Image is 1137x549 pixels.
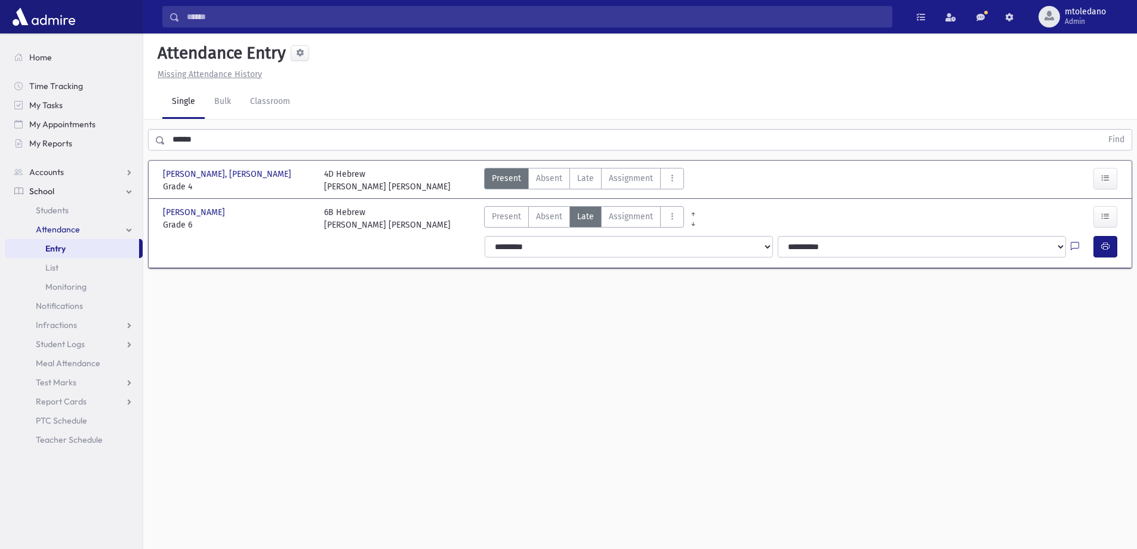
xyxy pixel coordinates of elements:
a: Test Marks [5,373,143,392]
span: Teacher Schedule [36,434,103,445]
span: mtoledano [1065,7,1106,17]
a: My Appointments [5,115,143,134]
span: Monitoring [45,281,87,292]
div: 4D Hebrew [PERSON_NAME] [PERSON_NAME] [324,168,451,193]
div: 6B Hebrew [PERSON_NAME] [PERSON_NAME] [324,206,451,231]
a: Bulk [205,85,241,119]
a: Entry [5,239,139,258]
span: Assignment [609,172,653,185]
a: Home [5,48,143,67]
button: Find [1101,130,1132,150]
a: My Reports [5,134,143,153]
span: Entry [45,243,66,254]
span: Absent [536,172,562,185]
a: Infractions [5,315,143,335]
a: My Tasks [5,96,143,115]
span: School [29,186,54,197]
span: [PERSON_NAME], [PERSON_NAME] [163,168,294,180]
a: Attendance [5,220,143,239]
span: Meal Attendance [36,358,100,369]
span: Attendance [36,224,80,235]
a: Students [5,201,143,220]
a: Missing Attendance History [153,69,262,79]
span: Test Marks [36,377,76,388]
span: Grade 4 [163,180,312,193]
a: PTC Schedule [5,411,143,430]
a: Notifications [5,296,143,315]
div: AttTypes [484,168,684,193]
a: Student Logs [5,335,143,354]
div: AttTypes [484,206,684,231]
span: Notifications [36,300,83,311]
span: Infractions [36,320,77,330]
span: Admin [1065,17,1106,26]
span: Present [492,210,521,223]
span: Absent [536,210,562,223]
a: Monitoring [5,277,143,296]
h5: Attendance Entry [153,43,286,63]
span: Grade 6 [163,219,312,231]
span: Student Logs [36,339,85,349]
span: List [45,262,58,273]
span: Present [492,172,521,185]
span: My Reports [29,138,72,149]
span: Late [577,172,594,185]
span: Late [577,210,594,223]
span: My Appointments [29,119,95,130]
a: Teacher Schedule [5,430,143,449]
span: Home [29,52,52,63]
span: Time Tracking [29,81,83,91]
u: Missing Attendance History [158,69,262,79]
a: Single [162,85,205,119]
a: Time Tracking [5,76,143,96]
a: School [5,182,143,201]
a: Accounts [5,162,143,182]
a: Meal Attendance [5,354,143,373]
span: PTC Schedule [36,415,87,426]
span: Students [36,205,69,216]
span: My Tasks [29,100,63,111]
span: Report Cards [36,396,87,407]
img: AdmirePro [10,5,78,29]
span: Accounts [29,167,64,177]
span: Assignment [609,210,653,223]
input: Search [180,6,892,27]
span: [PERSON_NAME] [163,206,227,219]
a: List [5,258,143,277]
a: Report Cards [5,392,143,411]
a: Classroom [241,85,300,119]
